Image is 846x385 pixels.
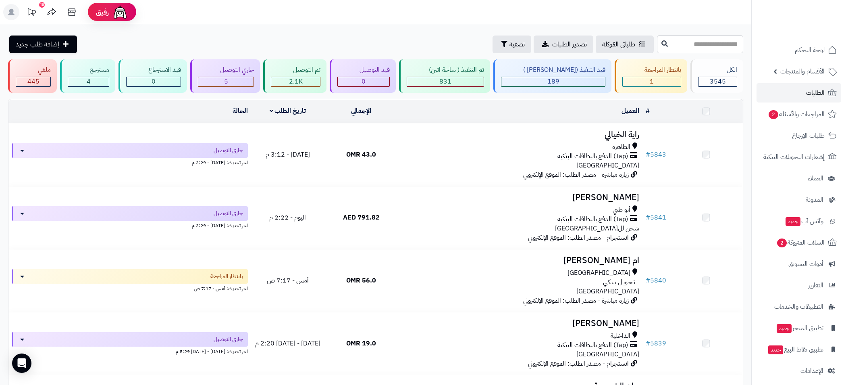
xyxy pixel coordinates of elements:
a: جاري التوصيل 5 [189,59,262,93]
a: الحالة [233,106,248,116]
span: زيارة مباشرة - مصدر الطلب: الموقع الإلكتروني [523,296,629,305]
span: 189 [547,77,559,86]
div: 5 [198,77,254,86]
h3: [PERSON_NAME] [401,193,639,202]
div: اخر تحديث: أمس - 7:17 ص [12,284,248,292]
a: مسترجع 4 [58,59,117,93]
span: أمس - 7:17 ص [267,276,309,285]
a: تطبيق نقاط البيعجديد [757,340,841,359]
span: [DATE] - 3:12 م [266,150,310,159]
div: بانتظار المراجعة [622,65,681,75]
h3: [PERSON_NAME] [401,319,639,328]
span: (Tap) الدفع بالبطاقات البنكية [557,215,628,224]
span: [GEOGRAPHIC_DATA] [576,287,639,296]
a: العميل [622,106,639,116]
span: 2 [768,110,779,119]
div: اخر تحديث: [DATE] - 3:29 م [12,221,248,229]
button: تصفية [493,36,531,53]
a: الإعدادات [757,361,841,381]
span: الظاهرة [612,142,630,152]
a: قيد الاسترجاع 0 [117,59,189,93]
span: طلباتي المُوكلة [602,40,635,49]
span: زيارة مباشرة - مصدر الطلب: الموقع الإلكتروني [523,170,629,180]
span: [DATE] - [DATE] 2:20 م [255,339,320,348]
span: التقارير [808,280,823,291]
div: 445 [16,77,50,86]
a: التطبيقات والخدمات [757,297,841,316]
span: اليوم - 2:22 م [269,213,306,222]
span: # [646,339,650,348]
span: التطبيقات والخدمات [774,301,823,312]
span: 0 [152,77,156,86]
a: أدوات التسويق [757,254,841,274]
span: بانتظار المراجعة [210,272,243,280]
a: إشعارات التحويلات البنكية [757,147,841,167]
span: [GEOGRAPHIC_DATA] [576,349,639,359]
span: الداخلية [611,331,630,341]
span: 56.0 OMR [346,276,376,285]
a: تحديثات المنصة [21,4,42,22]
span: رفيق [96,7,109,17]
span: الأقسام والمنتجات [780,66,825,77]
div: قيد التنفيذ ([PERSON_NAME] ) [501,65,605,75]
a: ملغي 445 [6,59,58,93]
a: طلبات الإرجاع [757,126,841,145]
span: طلبات الإرجاع [792,130,825,141]
span: (Tap) الدفع بالبطاقات البنكية [557,341,628,350]
span: الإعدادات [800,365,823,377]
img: logo-2.png [791,7,838,24]
span: جاري التوصيل [214,335,243,343]
a: #5843 [646,150,666,159]
span: # [646,213,650,222]
a: التقارير [757,276,841,295]
span: أبو ظبي [613,205,630,215]
span: إشعارات التحويلات البنكية [763,151,825,163]
div: مسترجع [68,65,109,75]
div: Open Intercom Messenger [12,354,31,373]
a: العملاء [757,169,841,188]
a: #5841 [646,213,666,222]
span: المراجعات والأسئلة [768,109,825,120]
span: [GEOGRAPHIC_DATA] [567,268,630,278]
span: 3545 [710,77,726,86]
span: 19.0 OMR [346,339,376,348]
span: # [646,276,650,285]
span: جديد [768,345,783,354]
div: 4 [68,77,109,86]
div: قيد التوصيل [337,65,390,75]
span: أدوات التسويق [788,258,823,270]
h3: ام [PERSON_NAME] [401,256,639,265]
a: الكل3545 [689,59,745,93]
span: انستجرام - مصدر الطلب: الموقع الإلكتروني [528,359,629,368]
a: السلات المتروكة2 [757,233,841,252]
span: تطبيق المتجر [776,322,823,334]
a: قيد التوصيل 0 [328,59,397,93]
span: 4 [87,77,91,86]
span: الطلبات [806,87,825,98]
span: السلات المتروكة [776,237,825,248]
div: 1 [623,77,681,86]
a: المدونة [757,190,841,209]
span: إضافة طلب جديد [16,40,59,49]
a: تم التوصيل 2.1K [262,59,328,93]
div: جاري التوصيل [198,65,254,75]
span: 2 [777,238,787,248]
span: لوحة التحكم [795,44,825,56]
span: جديد [786,217,800,226]
div: الكل [698,65,737,75]
div: 2070 [271,77,320,86]
a: وآتس آبجديد [757,211,841,231]
span: جاري التوصيل [214,146,243,155]
span: تصدير الطلبات [552,40,587,49]
span: تطبيق نقاط البيع [767,344,823,355]
span: شحن لل[GEOGRAPHIC_DATA] [555,224,639,233]
span: 5 [224,77,228,86]
a: تطبيق المتجرجديد [757,318,841,338]
div: 0 [127,77,181,86]
span: 831 [439,77,451,86]
span: 2.1K [289,77,303,86]
span: وآتس آب [785,216,823,227]
div: تم التوصيل [271,65,320,75]
h3: راية الخيالي [401,130,639,139]
span: 0 [362,77,366,86]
